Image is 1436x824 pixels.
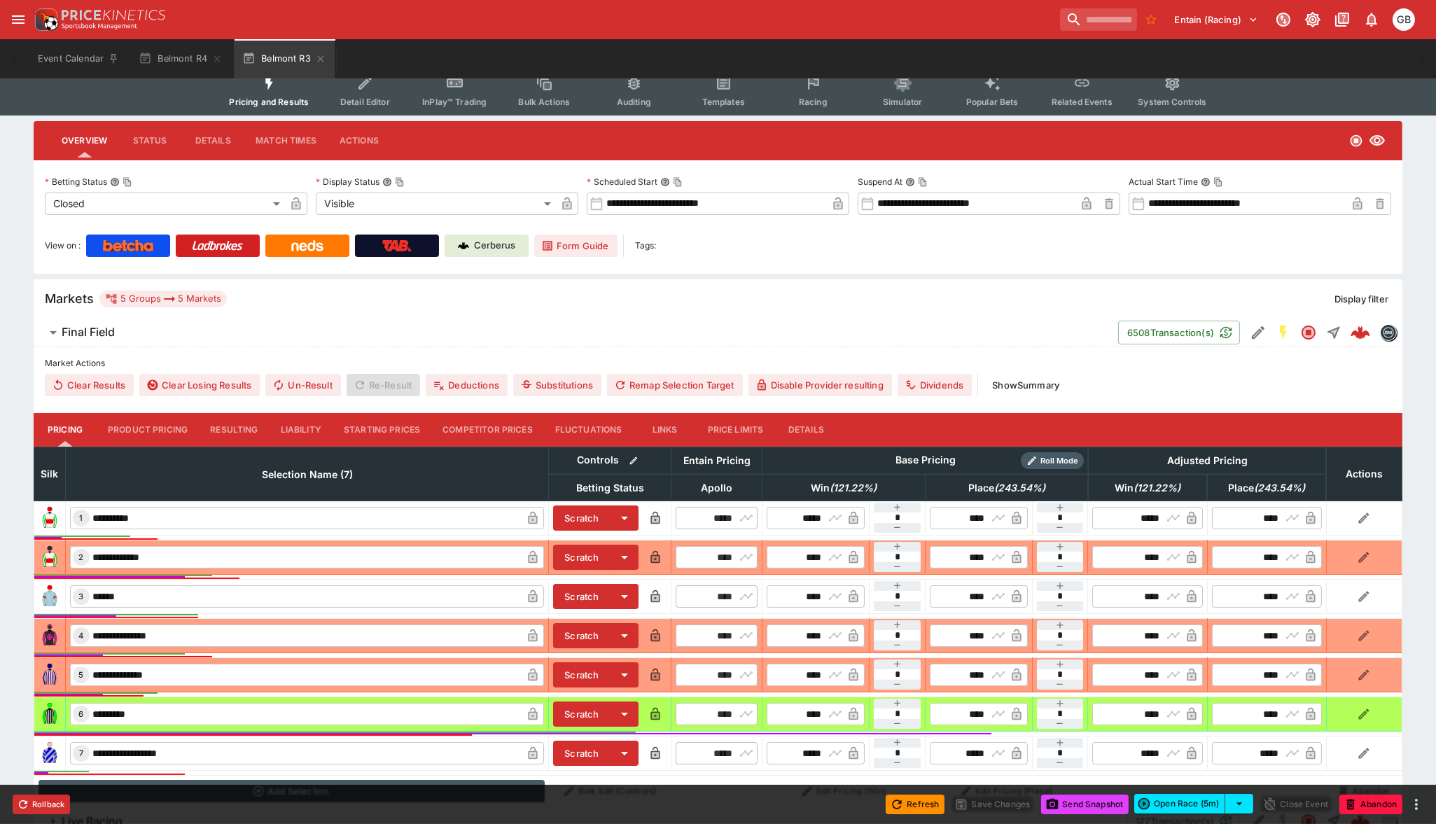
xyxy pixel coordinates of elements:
button: ShowSummary [984,374,1068,396]
span: 1 [77,513,86,523]
em: ( 121.22 %) [1134,480,1180,496]
button: Scratch [553,545,611,570]
img: logo-cerberus--red.svg [1351,323,1370,342]
a: Form Guide [534,235,618,257]
button: Gary Brigginshaw [1388,4,1419,35]
button: 6508Transaction(s) [1118,321,1240,344]
button: Add Selection [39,780,545,802]
span: Detail Editor [340,97,390,107]
div: Event type filters [218,66,1218,116]
span: Roll Mode [1035,455,1084,467]
button: Actual Start TimeCopy To Clipboard [1201,177,1211,187]
span: Re-Result [347,374,420,396]
button: Remap Selection Target [607,374,743,396]
img: runner 7 [39,742,61,764]
button: Pricing [34,413,97,447]
th: Adjusted Pricing [1088,447,1326,474]
button: Scratch [553,741,611,766]
button: Rollback [13,795,70,814]
button: No Bookmarks [1140,8,1162,31]
p: Cerberus [475,239,516,253]
p: Betting Status [45,176,107,188]
span: System Controls [1138,97,1206,107]
button: Scratch [553,662,611,687]
svg: Closed [1300,324,1317,341]
span: Win(121.22%) [795,480,892,496]
p: Suspend At [858,176,902,188]
img: Ladbrokes [192,240,243,251]
label: View on : [45,235,81,257]
h5: Markets [45,291,94,307]
button: Disable Provider resulting [748,374,892,396]
button: Open Race (5m) [1134,794,1225,813]
div: Visible [316,193,556,215]
button: Final Field [34,319,1118,347]
button: Dividends [898,374,972,396]
span: Win(121.22%) [1099,480,1196,496]
span: 3 [76,592,87,601]
label: Market Actions [45,353,1391,374]
span: 6 [76,709,87,719]
span: Betting Status [561,480,660,496]
span: Bulk Actions [518,97,570,107]
span: InPlay™ Trading [422,97,487,107]
button: Details [181,124,244,158]
div: Closed [45,193,285,215]
button: Overview [50,124,118,158]
button: Belmont R3 [234,39,335,78]
button: Scratch [553,623,611,648]
span: Popular Bets [966,97,1019,107]
img: runner 3 [39,585,61,608]
button: Connected to PK [1271,7,1296,32]
span: Selection Name (7) [246,466,368,483]
button: open drawer [6,7,31,32]
img: betmakers [1381,325,1396,340]
button: Send Snapshot [1041,795,1129,814]
span: Mark an event as closed and abandoned. [1339,796,1402,810]
button: Select Tenant [1166,8,1267,31]
button: Display StatusCopy To Clipboard [382,177,392,187]
span: Place(243.54%) [1213,480,1320,496]
th: Entain Pricing [671,447,762,474]
button: Edit Pricing (Win) [767,780,921,802]
button: Notifications [1359,7,1384,32]
em: ( 121.22 %) [830,480,877,496]
th: Actions [1326,447,1402,501]
button: Fluctuations [544,413,634,447]
button: Display filter [1326,288,1397,310]
button: SGM Enabled [1271,320,1296,345]
div: 5 Groups 5 Markets [105,291,221,307]
button: Product Pricing [97,413,199,447]
svg: Closed [1349,134,1363,148]
button: Abandon [1330,780,1397,802]
button: Deductions [426,374,508,396]
button: Edit Detail [1246,320,1271,345]
button: Scheduled StartCopy To Clipboard [660,177,670,187]
button: Bulk Edit (Controls) [553,780,667,802]
button: Details [774,413,837,447]
button: Copy To Clipboard [123,177,132,187]
p: Display Status [316,176,379,188]
span: Auditing [617,97,651,107]
img: TabNZ [382,240,412,251]
button: Toggle light/dark mode [1300,7,1325,32]
button: Bulk edit [625,452,643,470]
em: ( 243.54 %) [1254,480,1305,496]
span: Place(243.54%) [953,480,1061,496]
h6: Final Field [62,325,115,340]
th: Silk [34,447,66,501]
button: Starting Prices [333,413,431,447]
div: split button [1134,794,1253,813]
img: runner 6 [39,703,61,725]
div: Gary Brigginshaw [1393,8,1415,31]
button: Un-Result [265,374,340,396]
button: Resulting [199,413,269,447]
button: Scratch [553,584,611,609]
svg: Visible [1369,132,1386,149]
th: Controls [549,447,671,474]
button: Documentation [1330,7,1355,32]
span: Templates [702,97,745,107]
button: Competitor Prices [431,413,544,447]
div: Show/hide Price Roll mode configuration. [1021,452,1084,469]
